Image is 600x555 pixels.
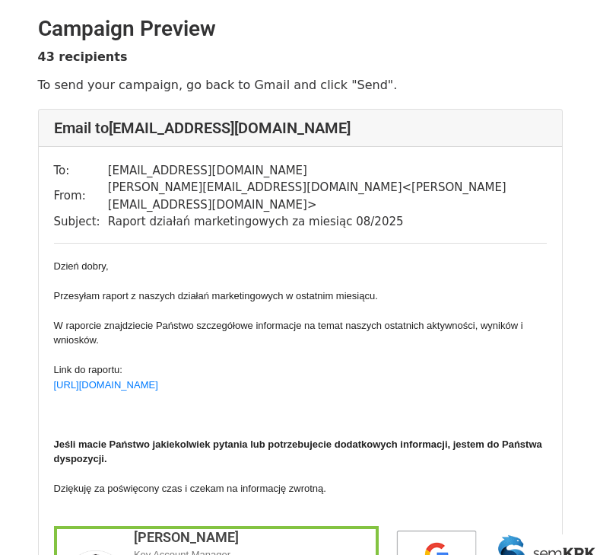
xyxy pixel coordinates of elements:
div: Dziękuję za poświęcony czas i czekam na informację zwrotną. [54,467,547,496]
h2: [PERSON_NAME] [134,529,376,546]
div: Dzień dobry, Przesyłam raport z naszych działań marketingowych w ostatnim miesiącu. W raporcie zn... [54,259,547,378]
a: [URL][DOMAIN_NAME] [54,379,158,391]
td: To: [54,162,108,180]
strong: 43 recipients [38,49,128,64]
td: [EMAIL_ADDRESS][DOMAIN_NAME] [108,162,547,180]
td: Raport działań marketingowych za miesiąc 08/2025 [108,213,547,231]
td: Subject: [54,213,108,231]
strong: Jeśli macie Państwo jakiekolwiek pytania lub potrzebujecie dodatkowych informacji, jestem do Pańs... [54,439,542,465]
h2: Campaign Preview [38,16,563,42]
h4: Email to [EMAIL_ADDRESS][DOMAIN_NAME] [54,119,547,137]
td: [PERSON_NAME][EMAIL_ADDRESS][DOMAIN_NAME] < [PERSON_NAME][EMAIL_ADDRESS][DOMAIN_NAME] > [108,179,547,213]
td: From: [54,179,108,213]
p: To send your campaign, go back to Gmail and click "Send". [38,77,563,93]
